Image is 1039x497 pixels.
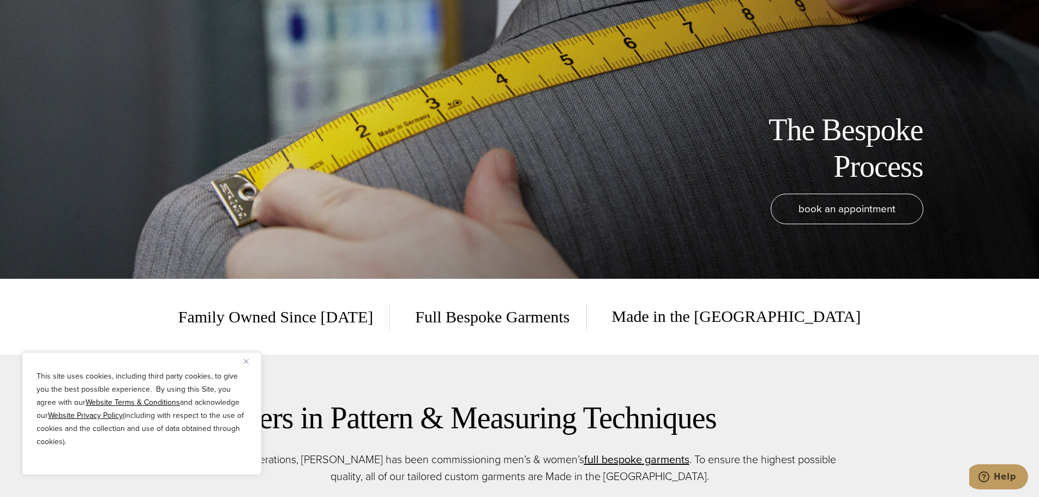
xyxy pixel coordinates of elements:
[771,194,923,224] a: book an appointment
[86,397,180,408] a: Website Terms & Conditions
[193,451,847,485] p: For five generations, [PERSON_NAME] has been commissioning men’s & women’s . To ensure the highes...
[678,112,923,185] h1: The Bespoke Process
[244,359,249,364] img: Close
[244,355,257,368] button: Close
[193,398,847,438] h2: Pioneers in Pattern & Measuring Techniques
[969,464,1028,492] iframe: Opens a widget where you can chat to one of our agents
[798,201,896,217] span: book an appointment
[37,370,247,448] p: This site uses cookies, including third party cookies, to give you the best possible experience. ...
[596,303,861,330] span: Made in the [GEOGRAPHIC_DATA]
[399,304,586,330] span: Full Bespoke Garments
[584,451,689,468] a: full bespoke garments
[178,304,390,330] span: Family Owned Since [DATE]
[48,410,123,421] a: Website Privacy Policy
